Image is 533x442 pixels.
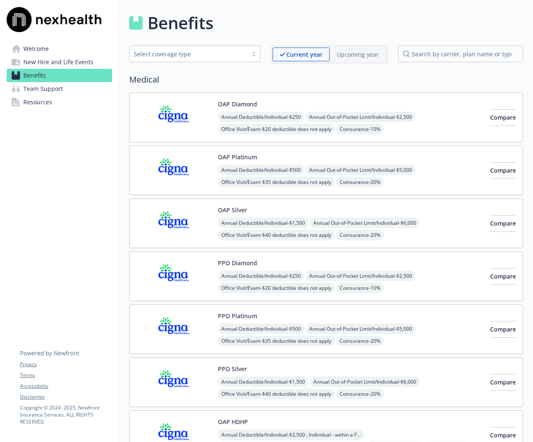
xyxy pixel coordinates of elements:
span: Office Visit/Exam - $40 deductible does not apply [218,389,335,399]
p: Current year [286,50,323,59]
span: New Hire and Life Events [23,55,93,69]
a: Terms [20,372,112,379]
span: Office Visit/Exam - $20 deductible does not apply [218,283,335,293]
span: Annual Out-of-Pocket Limit/Individual - $2,500 [306,112,415,122]
span: Coinsurance - 20% [336,389,384,399]
a: Welcome [7,42,112,55]
span: Coinsurance - 10% [336,283,384,293]
img: CIGNA carrier logo [136,153,211,188]
span: Annual Deductible/Individual - $250 [218,271,304,281]
a: Team Support [7,82,112,95]
button: Compare [490,109,516,126]
button: OAP HDHP [218,417,248,426]
button: OAP Silver [218,206,247,214]
button: OAP Platinum [218,153,257,161]
h1: Benefits [148,10,213,35]
a: Accessibility [20,382,112,390]
a: New Hire and Life Events [7,55,112,69]
span: Team Support [23,82,63,95]
p: Copyright © 2024 - 2025 , Newfront Insurance Services, ALL RIGHTS RESERVED [20,404,112,425]
a: Disclaimer [20,393,112,401]
span: Annual Out-of-Pocket Limit/Individual - $5,000 [306,324,415,334]
span: Annual Deductible/Individual - $500 [218,324,304,334]
img: CIGNA carrier logo [136,206,211,241]
button: OAP Diamond [218,100,257,108]
a: Resources [7,95,112,109]
img: CIGNA carrier logo [136,364,211,400]
div: Select coverage type [134,50,243,58]
span: Annual Deductible/Individual - $2,500 ; Individual - within a Family: $3,300 [218,429,364,440]
img: CIGNA carrier logo [136,259,211,294]
img: CIGNA carrier logo [136,100,211,135]
a: Privacy [20,361,112,368]
span: Office Visit/Exam - $35 deductible does not apply [218,336,335,346]
p: Upcoming year [337,50,379,59]
span: Benefits [23,69,46,82]
span: Annual Deductible/Individual - $250 [218,112,304,122]
span: Annual Out-of-Pocket Limit/Individual - $6,000 [310,218,420,228]
span: Annual Out-of-Pocket Limit/Individual - $6,000 [310,377,420,387]
h2: Medical [129,73,523,86]
button: Compare [490,374,516,391]
button: PPO Diamond [218,259,257,267]
span: Compare [490,272,516,280]
span: Coinsurance - 20% [336,230,384,240]
span: Compare [490,113,516,121]
span: Compare [490,325,516,333]
span: Resources [23,95,52,109]
span: Office Visit/Exam - $35 deductible does not apply [218,177,335,187]
button: Compare [490,162,516,179]
button: PPO Platinum [218,311,257,320]
button: Compare [490,268,516,285]
span: Compare [490,219,516,227]
span: Coinsurance - 20% [336,336,384,346]
span: Annual Deductible/Individual - $500 [218,165,304,175]
a: Benefits [7,69,112,82]
span: Coinsurance - 10% [336,124,384,134]
button: PPO Silver [218,364,247,373]
span: Compare [490,166,516,174]
span: Office Visit/Exam - $40 deductible does not apply [218,230,335,240]
span: Annual Deductible/Individual - $1,500 [218,377,308,387]
span: Compare [490,431,516,439]
span: Coinsurance - 20% [336,177,384,187]
span: Annual Out-of-Pocket Limit/Individual - $5,000 [306,165,415,175]
span: Annual Out-of-Pocket Limit/Individual - $2,500 [306,271,415,281]
button: Compare [490,215,516,232]
span: Welcome [23,42,49,55]
span: Compare [490,378,516,386]
input: search by carrier, plan name or type [398,45,523,62]
span: Annual Deductible/Individual - $1,500 [218,218,308,228]
img: CIGNA carrier logo [136,311,211,347]
button: Compare [490,321,516,338]
span: Office Visit/Exam - $20 deductible does not apply [218,124,335,134]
